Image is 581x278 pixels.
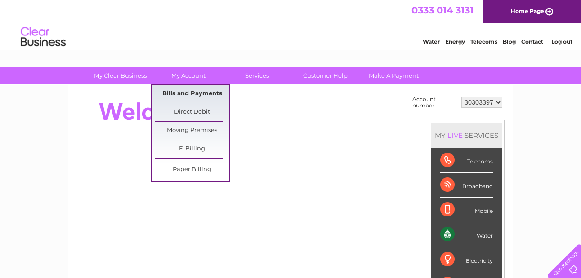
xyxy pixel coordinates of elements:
[155,161,229,179] a: Paper Billing
[155,122,229,140] a: Moving Premises
[440,247,493,272] div: Electricity
[155,85,229,103] a: Bills and Payments
[152,67,226,84] a: My Account
[155,140,229,158] a: E-Billing
[155,103,229,121] a: Direct Debit
[470,38,497,45] a: Telecoms
[220,67,294,84] a: Services
[503,38,516,45] a: Blog
[440,148,493,173] div: Telecoms
[411,4,474,16] a: 0333 014 3131
[410,94,459,111] td: Account number
[440,173,493,198] div: Broadband
[357,67,431,84] a: Make A Payment
[440,198,493,222] div: Mobile
[20,23,66,51] img: logo.png
[83,67,157,84] a: My Clear Business
[445,38,465,45] a: Energy
[551,38,572,45] a: Log out
[440,222,493,247] div: Water
[446,131,465,140] div: LIVE
[79,5,504,44] div: Clear Business is a trading name of Verastar Limited (registered in [GEOGRAPHIC_DATA] No. 3667643...
[431,123,502,148] div: MY SERVICES
[423,38,440,45] a: Water
[288,67,362,84] a: Customer Help
[521,38,543,45] a: Contact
